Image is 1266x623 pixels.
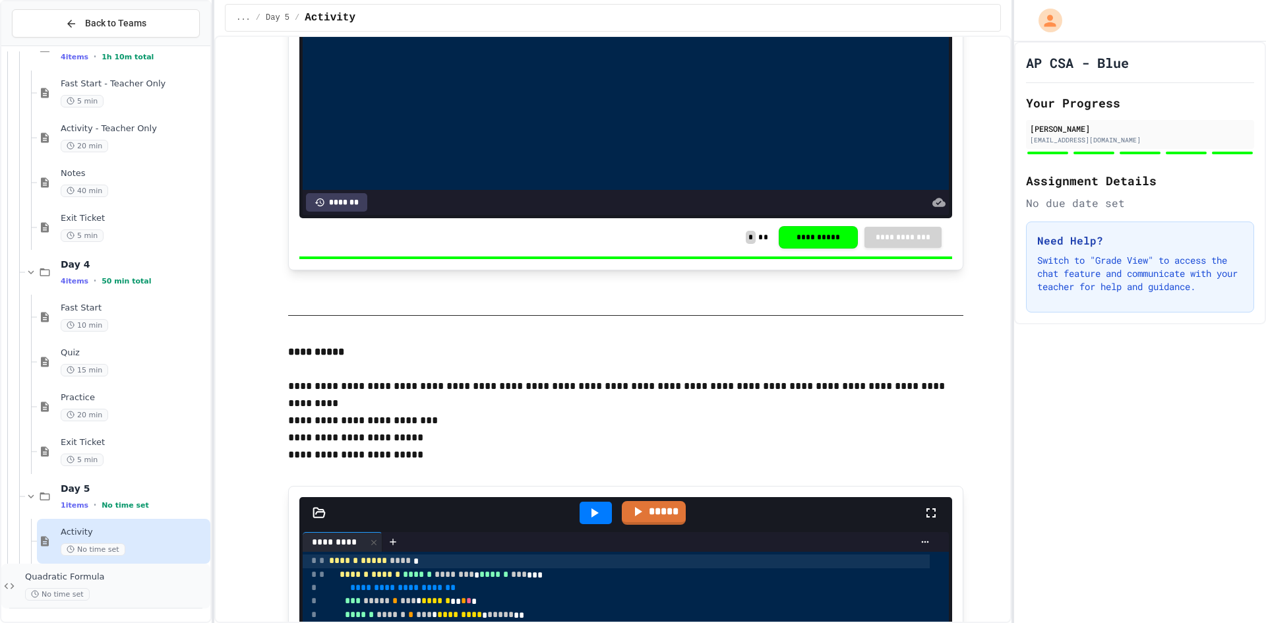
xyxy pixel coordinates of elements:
[85,16,146,30] span: Back to Teams
[61,364,108,376] span: 15 min
[61,437,208,448] span: Exit Ticket
[61,53,88,61] span: 4 items
[1026,171,1254,190] h2: Assignment Details
[266,13,289,23] span: Day 5
[61,303,208,314] span: Fast Start
[256,13,260,23] span: /
[94,276,96,286] span: •
[61,454,104,466] span: 5 min
[1030,135,1250,145] div: [EMAIL_ADDRESS][DOMAIN_NAME]
[61,501,88,510] span: 1 items
[94,500,96,510] span: •
[61,168,208,179] span: Notes
[61,543,125,556] span: No time set
[1037,233,1243,249] h3: Need Help?
[61,409,108,421] span: 20 min
[1030,123,1250,134] div: [PERSON_NAME]
[12,9,200,38] button: Back to Teams
[1026,53,1129,72] h1: AP CSA - Blue
[61,392,208,403] span: Practice
[61,277,88,285] span: 4 items
[61,319,108,332] span: 10 min
[25,588,90,601] span: No time set
[61,95,104,107] span: 5 min
[61,229,104,242] span: 5 min
[1037,254,1243,293] p: Switch to "Grade View" to access the chat feature and communicate with your teacher for help and ...
[102,277,151,285] span: 50 min total
[102,53,154,61] span: 1h 10m total
[25,572,208,583] span: Quadratic Formula
[305,10,355,26] span: Activity
[61,483,208,494] span: Day 5
[102,501,149,510] span: No time set
[61,258,208,270] span: Day 4
[1026,195,1254,211] div: No due date set
[61,185,108,197] span: 40 min
[61,123,208,134] span: Activity - Teacher Only
[1025,5,1066,36] div: My Account
[295,13,299,23] span: /
[236,13,251,23] span: ...
[61,140,108,152] span: 20 min
[94,51,96,62] span: •
[61,78,208,90] span: Fast Start - Teacher Only
[61,347,208,359] span: Quiz
[61,213,208,224] span: Exit Ticket
[61,527,208,538] span: Activity
[1026,94,1254,112] h2: Your Progress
